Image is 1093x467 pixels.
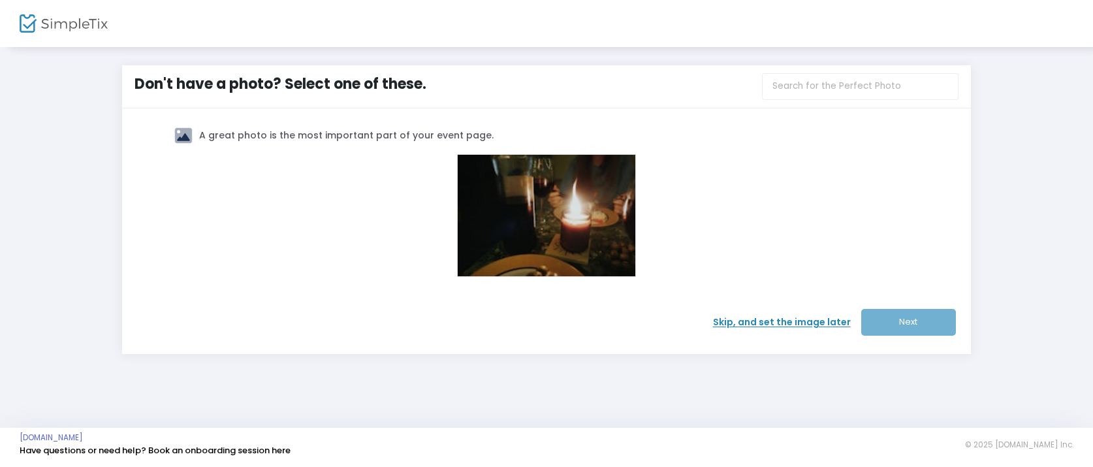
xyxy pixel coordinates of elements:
div: A great photo is the most important part of your event page. [195,129,494,142]
img: event-image.png [174,127,193,144]
span: Skip, and set the image later [713,315,861,329]
input: Search for the Perfect Photo [762,73,958,100]
a: [DOMAIN_NAME] [20,432,83,443]
span: © 2025 [DOMAIN_NAME] Inc. [965,440,1073,450]
a: Have questions or need help? Book an onboarding session here [20,444,291,457]
h4: Don't have a photo? Select one of these. [135,73,750,95]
